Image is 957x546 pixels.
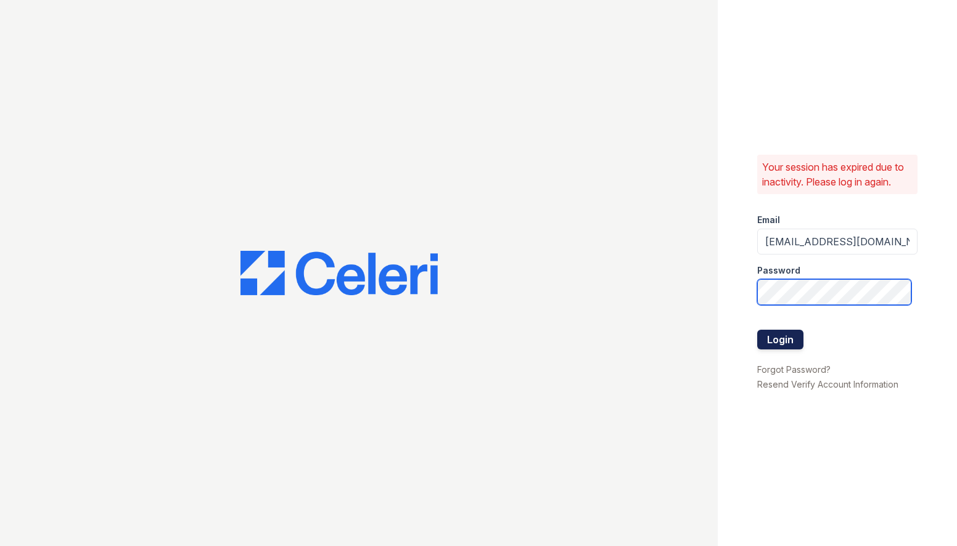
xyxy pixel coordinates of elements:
[757,330,803,349] button: Login
[757,264,800,277] label: Password
[757,379,898,389] a: Resend Verify Account Information
[240,251,438,295] img: CE_Logo_Blue-a8612792a0a2168367f1c8372b55b34899dd931a85d93a1a3d3e32e68fde9ad4.png
[762,160,913,189] p: Your session has expired due to inactivity. Please log in again.
[757,214,780,226] label: Email
[757,364,831,375] a: Forgot Password?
